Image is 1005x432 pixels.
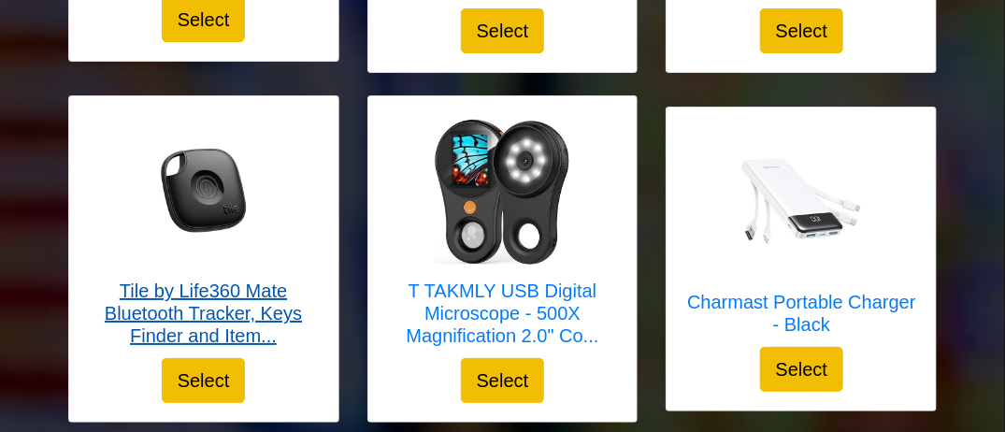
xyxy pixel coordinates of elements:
h5: Tile by Life360 Mate Bluetooth Tracker, Keys Finder and Item... [88,280,320,347]
img: Charmast Portable Charger - Black [726,126,876,276]
a: Charmast Portable Charger - Black Charmast Portable Charger - Black [685,126,917,347]
a: T TAKMLY USB Digital Microscope - 500X Magnification 2.0" Color Screen T TAKMLY USB Digital Micro... [387,115,619,358]
button: Select [461,358,545,403]
button: Select [162,358,246,403]
button: Select [760,347,844,392]
a: Tile by Life360 Mate Bluetooth Tracker, Keys Finder and Item Locator for Keys, Bags and More. Pho... [88,115,320,358]
img: T TAKMLY USB Digital Microscope - 500X Magnification 2.0" Color Screen [427,115,577,265]
button: Select [461,8,545,53]
h5: Charmast Portable Charger - Black [685,291,917,336]
button: Select [760,8,844,53]
h5: T TAKMLY USB Digital Microscope - 500X Magnification 2.0" Co... [387,280,619,347]
img: Tile by Life360 Mate Bluetooth Tracker, Keys Finder and Item Locator for Keys, Bags and More. Pho... [129,115,279,265]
